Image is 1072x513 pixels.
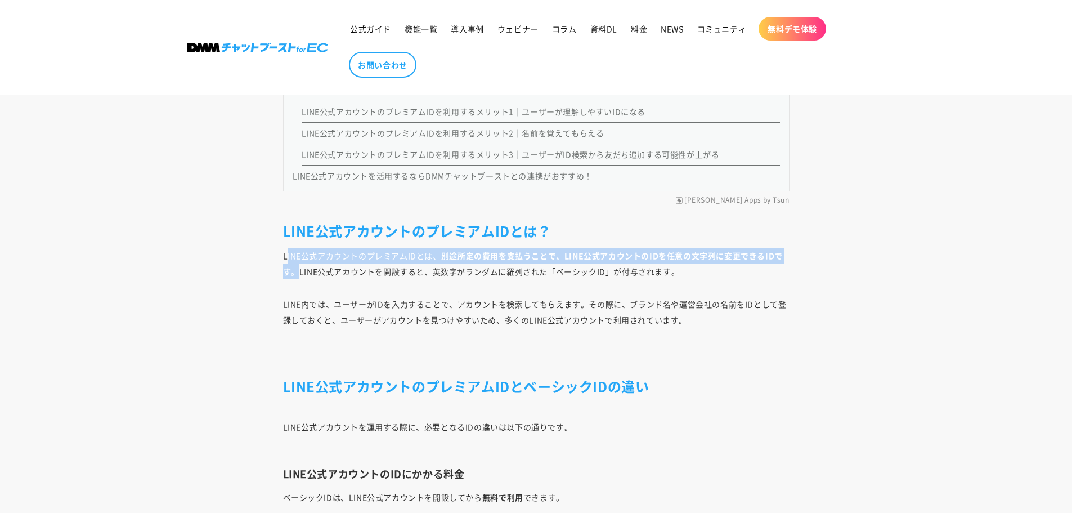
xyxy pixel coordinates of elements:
a: Tsun [773,196,789,205]
a: ウェビナー [491,17,545,41]
img: 株式会社DMM Boost [187,43,328,52]
a: [PERSON_NAME] Apps [684,196,761,205]
a: 公式ガイド [343,17,398,41]
a: LINE公式アカウントを活用するならDMMチャットブーストとの連携がおすすめ！ [293,170,593,181]
p: LINE公式アカウントのプレミアムIDとは、 LINE公式アカウントを開設すると、英数字がランダムに羅列された「ベーシックID」が付与されます。 [283,248,790,279]
a: 導入事例 [444,17,490,41]
a: LINE公式アカウントのプレミアムIDを利用するメリット3｜ユーザーがID検索から友だち追加する可能性が上がる [302,149,720,160]
span: by [763,196,771,205]
a: 料金 [624,17,654,41]
span: 公式ガイド [350,24,391,34]
a: 無料デモ体験 [759,17,826,41]
a: NEWS [654,17,690,41]
a: 機能一覧 [398,17,444,41]
a: コミュニティ [690,17,753,41]
a: お問い合わせ [349,52,416,78]
span: NEWS [661,24,683,34]
a: LINE公式アカウントのプレミアムIDを利用するメリット2｜名前を覚えてもらえる [302,127,604,139]
span: ウェビナー [497,24,539,34]
p: LINE公式アカウントを運用する際に、必要となるIDの違いは以下の通りです。 [283,403,790,450]
span: お問い合わせ [358,60,407,70]
a: 資料DL [584,17,624,41]
span: コミュニティ [697,24,747,34]
img: RuffRuff Apps [676,197,683,204]
span: コラム [552,24,577,34]
span: 導入事例 [451,24,483,34]
span: 料金 [631,24,647,34]
span: 機能一覧 [405,24,437,34]
strong: 無料で利用 [482,492,523,503]
h2: LINE公式アカウントのプレミアムIDとベーシックIDの違い [283,377,790,395]
a: コラム [545,17,584,41]
strong: 別途所定の費用を支払うことで、LINE公式アカウントのIDを任意の文字列に変更できるIDです。 [283,250,783,277]
p: ベーシックIDは、LINE公式アカウントを開設してから できます。 [283,489,790,505]
p: LINE内では、ユーザーがIDを入力することで、アカウントを検索してもらえます。その際に、ブランド名や運営会社の名前をIDとして登録しておくと、ユーザーがアカウントを見つけやすいため、多くのLI... [283,296,790,328]
span: 無料デモ体験 [768,24,817,34]
h3: LINE公式アカウントのIDにかかる料金 [283,467,790,480]
h2: LINE公式アカウントのプレミアムIDとは？ [283,222,790,239]
span: 資料DL [590,24,617,34]
a: LINE公式アカウントのプレミアムIDを利用するメリット [293,84,500,96]
a: LINE公式アカウントのプレミアムIDを利用するメリット1｜ユーザーが理解しやすいIDになる [302,106,646,117]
